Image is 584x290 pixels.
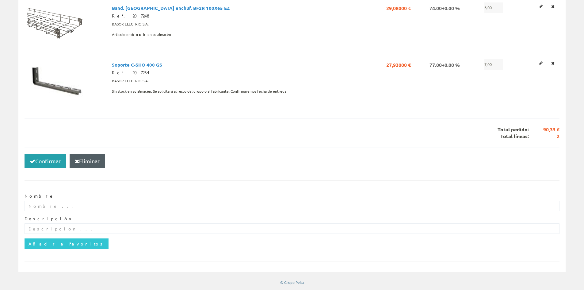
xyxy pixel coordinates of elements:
input: Añadir a favoritos [25,238,109,249]
div: Ref. 207248 [112,13,346,19]
span: Band. [GEOGRAPHIC_DATA] enchuf. BF2R 100X65 EZ [112,2,230,13]
span: 74.00+0.00 % [429,2,460,13]
span: Artículo en en su almacén [112,29,171,40]
span: 7,00 [484,59,503,70]
div: Total pedido: Total líneas: [25,118,559,148]
span: BASOR ELECTRIC, S.A. [112,76,149,86]
button: Eliminar [70,154,105,168]
span: 77.00+0.00 % [429,59,460,70]
span: 27,93000 € [386,59,411,70]
a: Editar [537,2,544,10]
a: Editar [537,59,544,67]
div: Ref. 207234 [112,70,346,76]
a: Eliminar [549,2,556,10]
input: Descripcion ... [25,223,559,234]
span: 2 [529,133,559,140]
label: Nombre [25,193,54,199]
input: Nombre ... [25,201,559,211]
a: Eliminar [549,59,556,67]
div: © Grupo Peisa [18,280,566,285]
span: BASOR ELECTRIC, S.A. [112,19,149,29]
span: Soporte C-SHO 400 GS [112,59,162,70]
span: Sin stock en su almacén. Se solicitará al resto del grupo o al fabricante. Confirmaremos fecha de... [112,86,286,97]
img: Foto artículo Band. hilo enchuf. BF2R 100X65 EZ (192x144) [27,2,86,47]
b: stock [131,32,147,37]
button: Confirmar [25,154,66,168]
span: 90,33 € [529,126,559,133]
span: 6,00 [484,2,503,13]
label: Descripción [25,216,72,222]
span: 29,08000 € [386,2,411,13]
img: Foto artículo Soporte C-SHO 400 GS (192x143.62204724409) [27,59,86,103]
